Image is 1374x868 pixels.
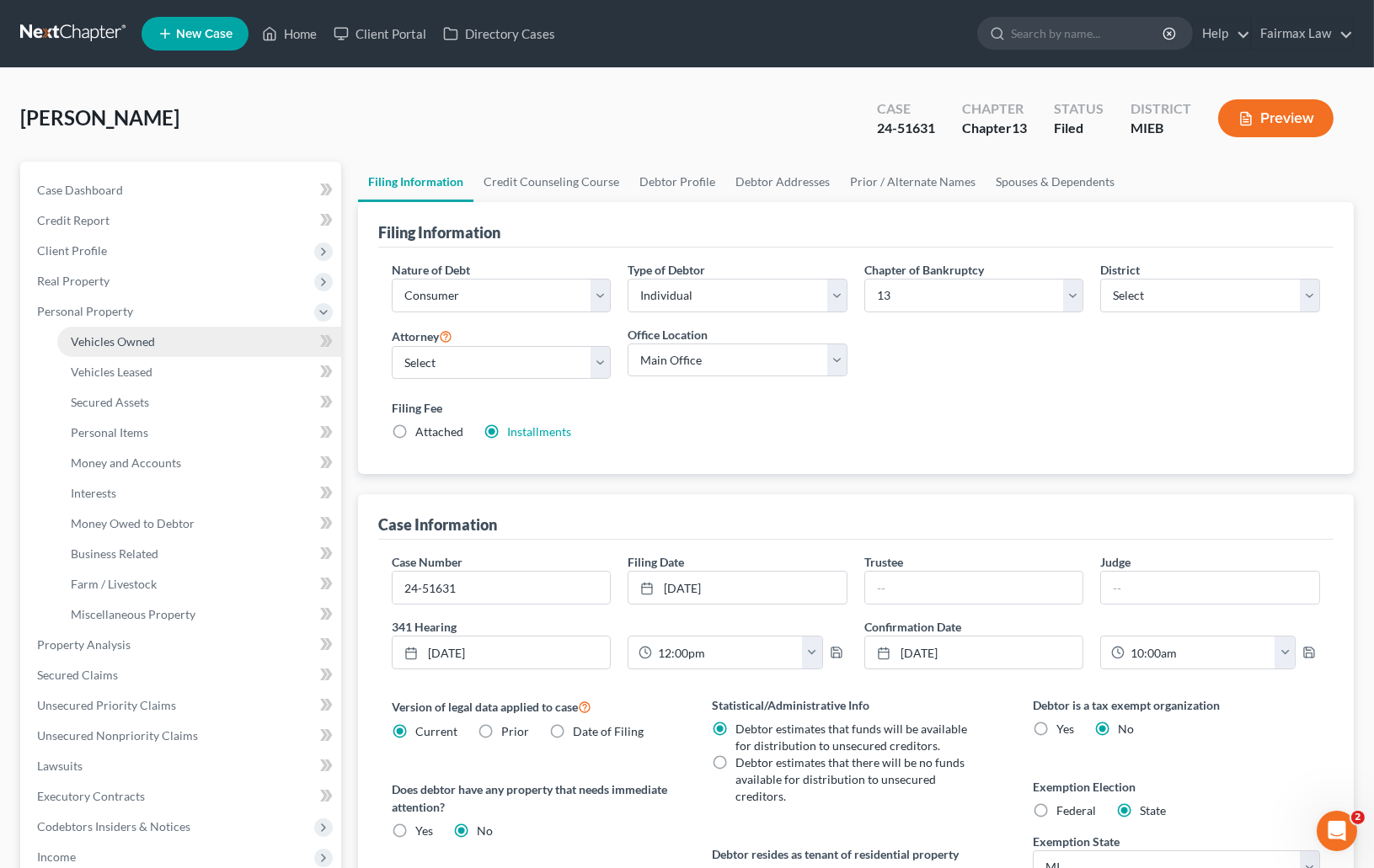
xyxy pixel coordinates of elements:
span: Debtor estimates that funds will be available for distribution to unsecured creditors. [736,722,968,753]
label: Type of Debtor [628,261,705,279]
span: Executory Contracts [37,789,145,803]
a: Secured Claims [24,660,341,690]
iframe: Intercom live chat [1317,811,1357,851]
span: Unsecured Nonpriority Claims [37,728,198,743]
a: Prior / Alternate Names [840,162,986,202]
span: Secured Claims [37,668,118,682]
div: Case [877,99,935,119]
span: Unsecured Priority Claims [37,698,176,712]
span: Secured Assets [71,395,149,409]
label: Does debtor have any property that needs immediate attention? [392,780,679,816]
span: 13 [1012,120,1027,136]
span: Yes [1056,722,1074,736]
a: Installments [507,424,571,439]
label: Nature of Debt [392,261,470,279]
a: Case Dashboard [24,175,341,205]
label: Filing Date [628,553,684,571]
span: Interests [71,486,116,500]
a: Directory Cases [435,19,564,49]
span: Personal Property [37,304,133,318]
a: Business Related [57,539,341,569]
label: Trustee [864,553,903,571]
label: Judge [1100,553,1131,571]
label: Debtor resides as tenant of residential property [713,845,1000,863]
label: District [1100,261,1140,279]
span: Income [37,849,76,864]
span: Miscellaneous Property [71,607,195,621]
span: Lawsuits [37,759,83,773]
a: Credit Counseling Course [473,162,629,202]
a: Money Owed to Debtor [57,509,341,539]
div: District [1131,99,1191,119]
span: Debtor estimates that there will be no funds available for distribution to unsecured creditors. [736,755,965,803]
div: Chapter [962,119,1027,138]
a: Secured Assets [57,387,341,418]
span: Date of Filing [573,724,644,738]
a: Home [254,19,325,49]
div: MIEB [1131,119,1191,138]
a: Help [1194,19,1250,49]
div: 24-51631 [877,119,935,138]
label: Version of legal data applied to case [392,696,679,716]
span: Money Owed to Debtor [71,516,195,530]
span: Money and Accounts [71,455,181,470]
span: No [477,823,493,838]
span: 2 [1351,811,1365,824]
label: Filing Fee [392,399,1320,417]
input: -- [865,572,1083,604]
a: Spouses & Dependents [986,162,1125,202]
a: Debtor Profile [629,162,725,202]
span: Personal Items [71,425,148,439]
label: Debtor is a tax exempt organization [1033,696,1320,714]
a: Interests [57,478,341,509]
input: Enter case number... [393,572,611,604]
label: Office Location [628,326,708,343]
span: Federal [1056,803,1096,817]
a: [DATE] [628,572,847,604]
span: [PERSON_NAME] [20,105,179,130]
div: Status [1054,99,1104,119]
span: Current [415,724,457,738]
span: Business Related [71,546,158,561]
a: Vehicles Owned [57,327,341,357]
label: 341 Hearing [383,618,856,636]
a: [DATE] [393,636,611,668]
span: Yes [415,823,433,838]
span: Credit Report [37,213,110,227]
label: Case Number [392,553,462,571]
a: Client Portal [325,19,435,49]
a: Unsecured Priority Claims [24,690,341,721]
div: Filed [1054,119,1104,138]
span: Property Analysis [37,637,131,652]
label: Exemption Election [1033,778,1320,796]
input: Search by name... [1011,18,1165,49]
span: Codebtors Insiders & Notices [37,819,190,833]
span: New Case [176,28,233,40]
span: Farm / Livestock [71,577,157,591]
span: Prior [501,724,529,738]
label: Attorney [392,326,452,346]
input: -- : -- [652,636,803,668]
label: Chapter of Bankruptcy [864,261,984,279]
label: Exemption State [1033,833,1120,850]
span: No [1118,722,1134,736]
a: Lawsuits [24,751,341,781]
a: Filing Information [358,162,473,202]
span: Attached [415,424,463,439]
a: [DATE] [865,636,1083,668]
a: Farm / Livestock [57,569,341,599]
input: -- : -- [1125,636,1275,668]
a: Fairmax Law [1252,19,1353,49]
span: Vehicles Leased [71,365,152,379]
a: Executory Contracts [24,781,341,812]
a: Miscellaneous Property [57,599,341,630]
a: Unsecured Nonpriority Claims [24,721,341,751]
label: Statistical/Administrative Info [713,696,1000,714]
a: Vehicles Leased [57,357,341,387]
span: Client Profile [37,243,107,258]
button: Preview [1218,99,1334,137]
a: Money and Accounts [57,448,341,478]
a: Debtor Addresses [725,162,840,202]
a: Credit Report [24,205,341,236]
a: Personal Items [57,418,341,448]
